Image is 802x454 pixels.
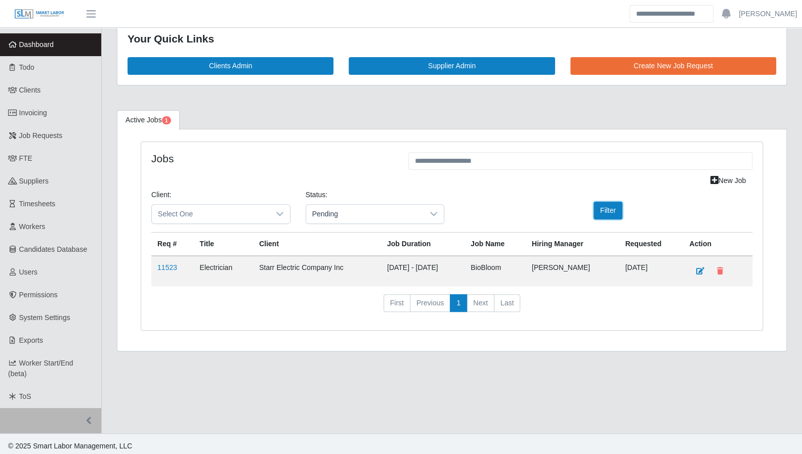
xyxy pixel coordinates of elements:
span: Timesheets [19,200,56,208]
span: Users [19,268,38,276]
a: 1 [450,294,467,312]
img: SLM Logo [14,9,65,20]
span: Pending [306,205,424,223]
span: Job Requests [19,131,63,140]
th: Job Name [465,232,526,256]
span: Exports [19,336,43,344]
th: Hiring Manager [526,232,619,256]
span: Worker Start/End (beta) [8,359,73,378]
a: Supplier Admin [349,57,555,75]
th: Client [253,232,381,256]
span: Suppliers [19,177,49,185]
th: Title [194,232,254,256]
td: [DATE] [619,256,683,286]
label: Status: [306,190,328,200]
a: [PERSON_NAME] [739,9,797,19]
td: Electrician [194,256,254,286]
span: Permissions [19,291,58,299]
a: Create New Job Request [570,57,776,75]
th: Action [683,232,752,256]
span: Select One [152,205,270,223]
th: Requested [619,232,683,256]
a: 11523 [157,263,177,271]
span: © 2025 Smart Labor Management, LLC [8,442,132,450]
h4: Jobs [151,152,393,165]
span: Dashboard [19,40,54,49]
div: Your Quick Links [128,31,776,47]
span: Workers [19,222,46,231]
td: [DATE] - [DATE] [381,256,465,286]
nav: pagination [151,294,752,321]
th: Req # [151,232,194,256]
button: Filter [594,202,622,219]
span: Todo [19,63,34,71]
a: New Job [704,172,752,190]
span: ToS [19,392,31,400]
span: FTE [19,154,32,162]
input: Search [629,5,713,23]
td: [PERSON_NAME] [526,256,619,286]
span: Pending Jobs [162,116,171,124]
span: Candidates Database [19,245,88,253]
a: Active Jobs [117,110,180,130]
th: Job Duration [381,232,465,256]
span: Invoicing [19,109,47,117]
a: Clients Admin [128,57,333,75]
span: System Settings [19,313,70,322]
td: Starr Electric Company Inc [253,256,381,286]
span: Clients [19,86,41,94]
label: Client: [151,190,172,200]
td: BioBloom [465,256,526,286]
